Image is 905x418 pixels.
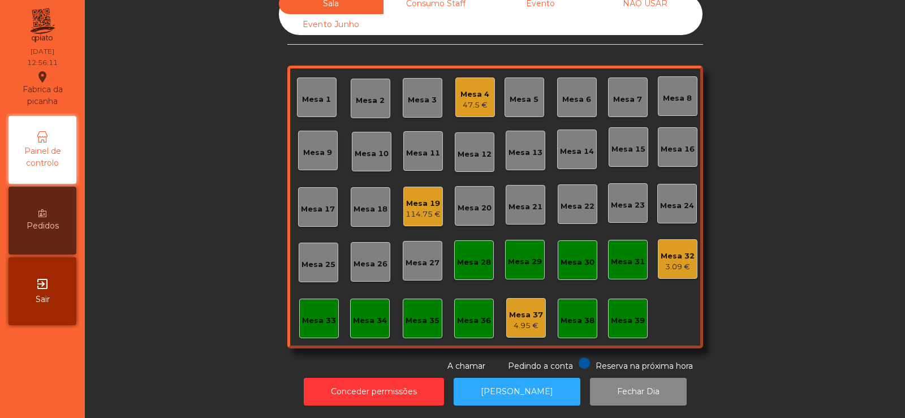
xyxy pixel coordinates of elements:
div: Mesa 11 [406,148,440,159]
div: [DATE] [31,46,54,57]
div: Mesa 22 [561,201,594,212]
div: Mesa 10 [355,148,389,160]
div: Mesa 24 [660,200,694,212]
div: Mesa 30 [561,257,594,268]
div: Mesa 35 [406,315,439,326]
div: Mesa 29 [508,256,542,268]
div: Mesa 7 [613,94,642,105]
div: Mesa 3 [408,94,437,106]
div: Mesa 33 [302,315,336,326]
span: A chamar [447,361,485,371]
span: Reserva na próxima hora [596,361,693,371]
div: Mesa 17 [301,204,335,215]
div: Mesa 23 [611,200,645,211]
span: Painel de controlo [11,145,74,169]
div: Mesa 13 [508,147,542,158]
div: 47.5 € [460,100,489,111]
img: qpiato [28,6,56,45]
i: exit_to_app [36,277,49,291]
button: Fechar Dia [590,378,687,406]
div: Mesa 28 [457,257,491,268]
span: Pedidos [27,220,59,232]
div: Mesa 12 [458,149,492,160]
div: Mesa 32 [661,251,695,262]
div: Mesa 9 [303,147,332,158]
div: Mesa 2 [356,95,385,106]
div: Mesa 27 [406,257,439,269]
div: Mesa 19 [406,198,441,209]
div: Mesa 1 [302,94,331,105]
div: Mesa 39 [611,315,645,326]
div: Mesa 26 [354,258,387,270]
div: 12:56:11 [27,58,58,68]
div: Mesa 20 [458,202,492,214]
button: [PERSON_NAME] [454,378,580,406]
div: Mesa 38 [561,315,594,326]
div: Mesa 15 [611,144,645,155]
div: Mesa 6 [562,94,591,105]
span: Pedindo a conta [508,361,573,371]
div: Mesa 8 [663,93,692,104]
div: 3.09 € [661,261,695,273]
div: Mesa 16 [661,144,695,155]
div: Mesa 18 [354,204,387,215]
div: Mesa 5 [510,94,538,105]
div: Mesa 36 [457,315,491,326]
span: Sair [36,294,50,305]
div: Mesa 25 [301,259,335,270]
div: Mesa 21 [508,201,542,213]
div: Mesa 14 [560,146,594,157]
div: 114.75 € [406,209,441,220]
div: Mesa 4 [460,89,489,100]
div: 4.95 € [509,320,543,331]
button: Conceder permissões [304,378,444,406]
div: Fabrica da picanha [9,70,76,107]
div: Mesa 31 [611,256,645,268]
div: Mesa 37 [509,309,543,321]
i: location_on [36,70,49,84]
div: Mesa 34 [353,315,387,326]
div: Evento Junho [279,14,383,35]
